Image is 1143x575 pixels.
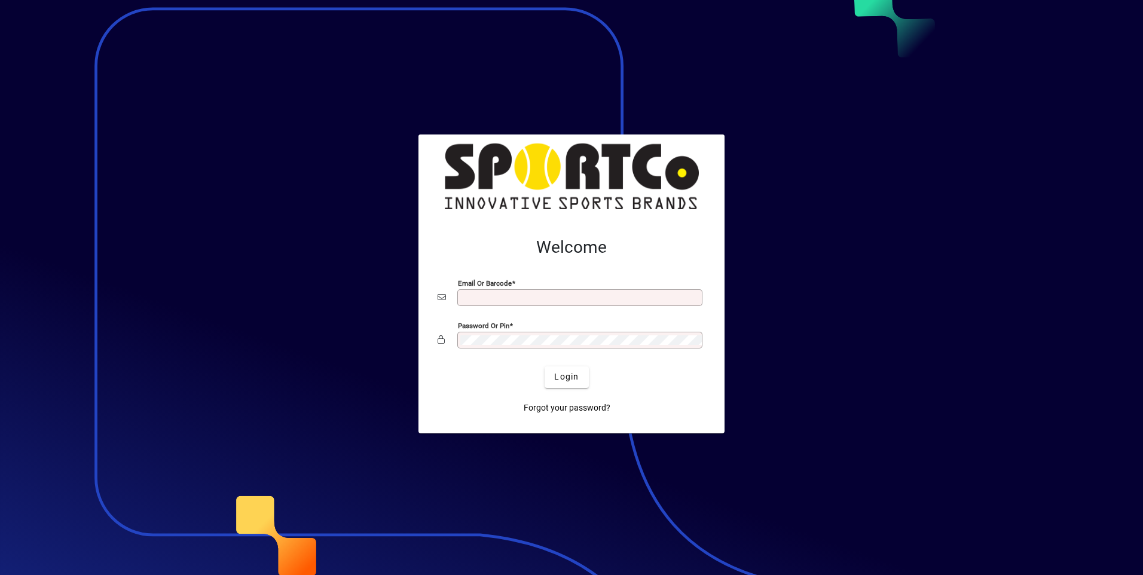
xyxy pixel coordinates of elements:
h2: Welcome [438,237,705,258]
mat-label: Email or Barcode [458,279,512,287]
span: Forgot your password? [524,402,610,414]
span: Login [554,371,579,383]
a: Forgot your password? [519,397,615,419]
mat-label: Password or Pin [458,321,509,329]
button: Login [545,366,588,388]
